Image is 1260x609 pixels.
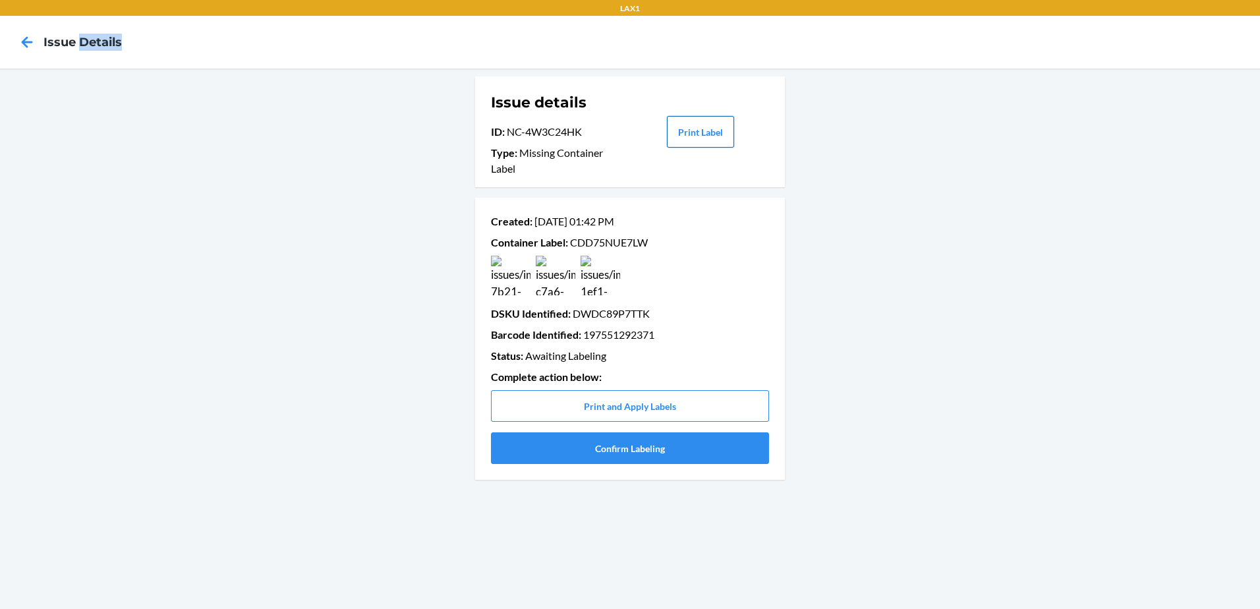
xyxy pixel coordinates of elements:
[491,125,505,138] span: ID :
[491,432,769,464] button: Confirm Labeling
[491,328,581,341] span: Barcode Identified :
[491,124,629,140] p: NC-4W3C24HK
[667,116,734,148] button: Print Label
[581,256,620,295] img: issues/images/8fb81f90-1ef1-45ff-86e4-a94bcee0554f.jpg
[43,34,122,51] h4: Issue details
[491,214,769,229] p: [DATE] 01:42 PM
[491,307,571,320] span: DSKU Identified :
[491,146,517,159] span: Type :
[491,348,769,364] p: Awaiting Labeling
[491,370,602,383] span: Complete action below :
[536,256,575,295] img: issues/images/57d6e67f-c7a6-48a2-845a-e22838c310d9.jpg
[491,235,769,250] p: CDD75NUE7LW
[491,92,629,113] h1: Issue details
[491,306,769,322] p: DWDC89P7TTK
[491,327,769,343] p: 197551292371
[491,349,523,362] span: Status :
[491,145,629,177] p: Missing Container Label
[491,236,568,248] span: Container Label :
[491,256,530,295] img: issues/images/aad3263a-7b21-4350-86cc-1d9c8cede76c.jpg
[491,390,769,422] button: Print and Apply Labels
[620,3,640,14] p: LAX1
[491,215,532,227] span: Created :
